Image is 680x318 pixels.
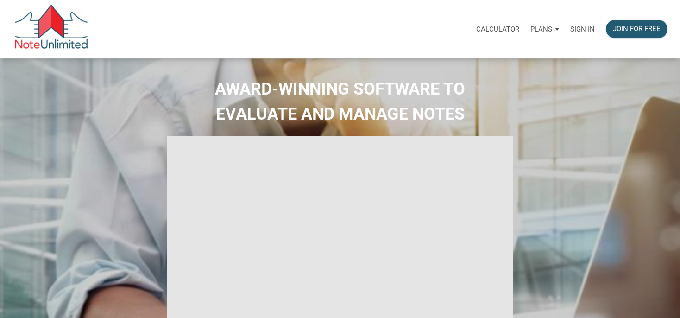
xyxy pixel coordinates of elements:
[525,14,565,44] a: Plans
[7,76,673,127] h2: AWARD-WINNING SOFTWARE TO EVALUATE AND MANAGE NOTES
[530,25,552,33] p: Plans
[476,25,519,33] p: Calculator
[600,14,673,44] a: Join for free
[471,14,525,44] a: Calculator
[570,25,595,33] p: Sign in
[525,15,565,43] button: Plans
[606,20,667,38] button: Join for free
[613,24,661,34] div: Join for free
[565,14,600,44] a: Sign in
